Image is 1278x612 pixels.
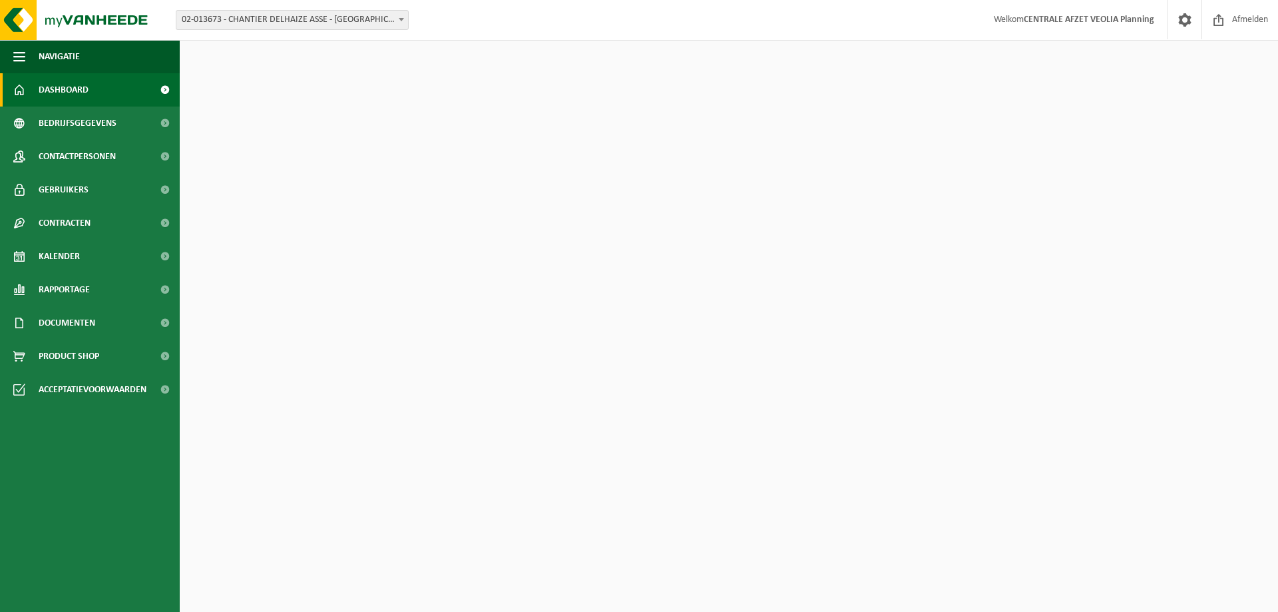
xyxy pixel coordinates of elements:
[39,40,80,73] span: Navigatie
[1024,15,1154,25] strong: CENTRALE AFZET VEOLIA Planning
[39,173,89,206] span: Gebruikers
[176,11,408,29] span: 02-013673 - CHANTIER DELHAIZE ASSE - VEOLIA - ASSE
[39,273,90,306] span: Rapportage
[39,73,89,107] span: Dashboard
[39,107,116,140] span: Bedrijfsgegevens
[39,340,99,373] span: Product Shop
[39,206,91,240] span: Contracten
[39,240,80,273] span: Kalender
[39,373,146,406] span: Acceptatievoorwaarden
[39,306,95,340] span: Documenten
[39,140,116,173] span: Contactpersonen
[176,10,409,30] span: 02-013673 - CHANTIER DELHAIZE ASSE - VEOLIA - ASSE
